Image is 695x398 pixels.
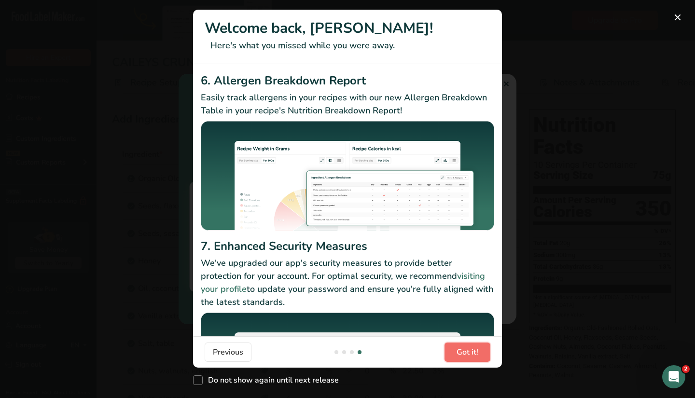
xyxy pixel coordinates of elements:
[201,257,494,309] p: We've upgraded our app's security measures to provide better protection for your account. For opt...
[203,375,339,385] span: Do not show again until next release
[201,72,494,89] h2: 6. Allergen Breakdown Report
[201,237,494,255] h2: 7. Enhanced Security Measures
[457,346,478,358] span: Got it!
[205,17,490,39] h1: Welcome back, [PERSON_NAME]!
[201,121,494,234] img: Allergen Breakdown Report
[201,91,494,117] p: Easily track allergens in your recipes with our new Allergen Breakdown Table in your recipe's Nut...
[445,343,490,362] button: Got it!
[205,39,490,52] p: Here's what you missed while you were away.
[662,365,685,388] iframe: Intercom live chat
[213,346,243,358] span: Previous
[682,365,690,373] span: 2
[205,343,251,362] button: Previous
[201,270,485,295] a: visiting your profile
